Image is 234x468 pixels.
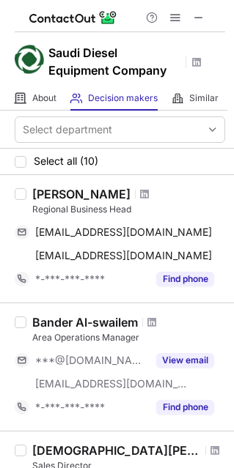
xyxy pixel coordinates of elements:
span: Decision makers [88,92,158,104]
h1: Saudi Diesel Equipment Company [48,44,180,79]
button: Reveal Button [156,353,214,368]
div: Select department [23,122,112,137]
span: Select all (10) [34,155,98,167]
div: Bander Al-swailem [32,315,138,330]
img: ContactOut v5.3.10 [29,9,117,26]
img: f81f2d7d3dd957627837339c4ca822c3 [15,45,44,74]
span: [EMAIL_ADDRESS][DOMAIN_NAME] [35,226,212,239]
div: Regional Business Head [32,203,225,216]
span: About [32,92,56,104]
span: Similar [189,92,219,104]
button: Reveal Button [156,400,214,415]
div: [PERSON_NAME] [32,187,131,201]
span: ***@[DOMAIN_NAME] [35,354,147,367]
div: Area Operations Manager [32,331,225,344]
span: [EMAIL_ADDRESS][DOMAIN_NAME] [35,249,212,262]
span: [EMAIL_ADDRESS][DOMAIN_NAME] [35,377,188,390]
div: [DEMOGRAPHIC_DATA][PERSON_NAME] [32,443,201,458]
button: Reveal Button [156,272,214,286]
